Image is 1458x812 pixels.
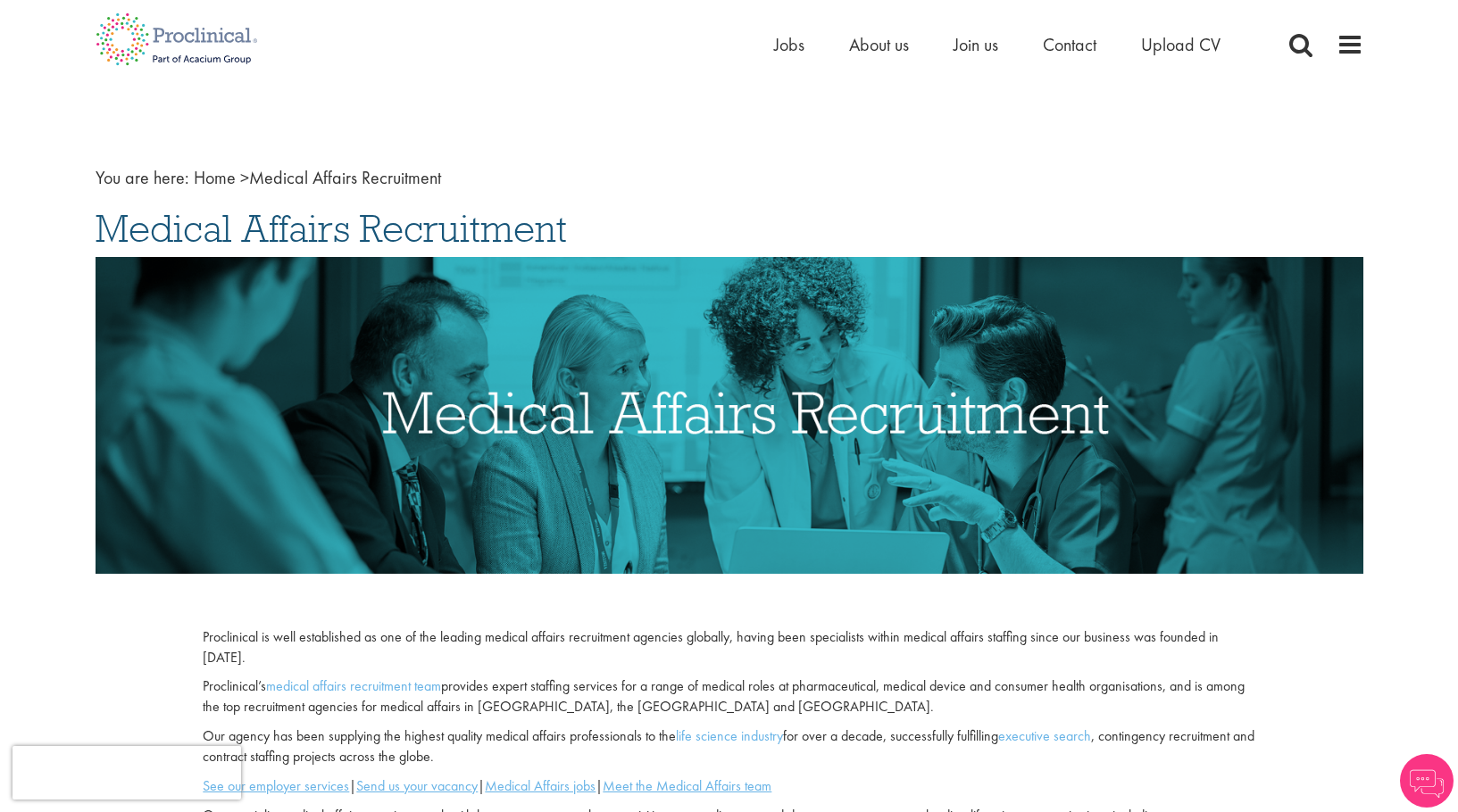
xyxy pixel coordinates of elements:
p: Our agency has been supplying the highest quality medical affairs professionals to the for over a... [203,726,1254,767]
p: Proclinical’s provides expert staffing services for a range of medical roles at pharmaceutical, m... [203,676,1254,717]
a: medical affairs recruitment team [266,676,441,695]
a: breadcrumb link to Home [194,166,236,189]
span: > [240,166,249,189]
img: Chatbot [1400,754,1454,808]
a: Meet the Medical Affairs team [603,776,771,795]
iframe: reCAPTCHA [12,746,241,800]
img: Medical Affairs Recruitment [96,257,1363,574]
p: | | | [203,776,1254,797]
a: executive search [998,726,1091,745]
a: life science industry [676,726,783,745]
span: Medical Affairs Recruitment [96,204,567,253]
a: About us [849,33,909,56]
a: Join us [954,33,998,56]
span: Medical Affairs Recruitment [194,166,441,189]
a: Contact [1043,33,1096,56]
p: Proclinical is well established as one of the leading medical affairs recruitment agencies global... [203,627,1254,668]
a: Jobs [774,33,804,56]
span: You are here: [96,166,189,189]
a: Send us your vacancy [356,776,478,795]
a: Upload CV [1141,33,1221,56]
a: Medical Affairs jobs [485,776,596,795]
a: See our employer services [203,776,349,795]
